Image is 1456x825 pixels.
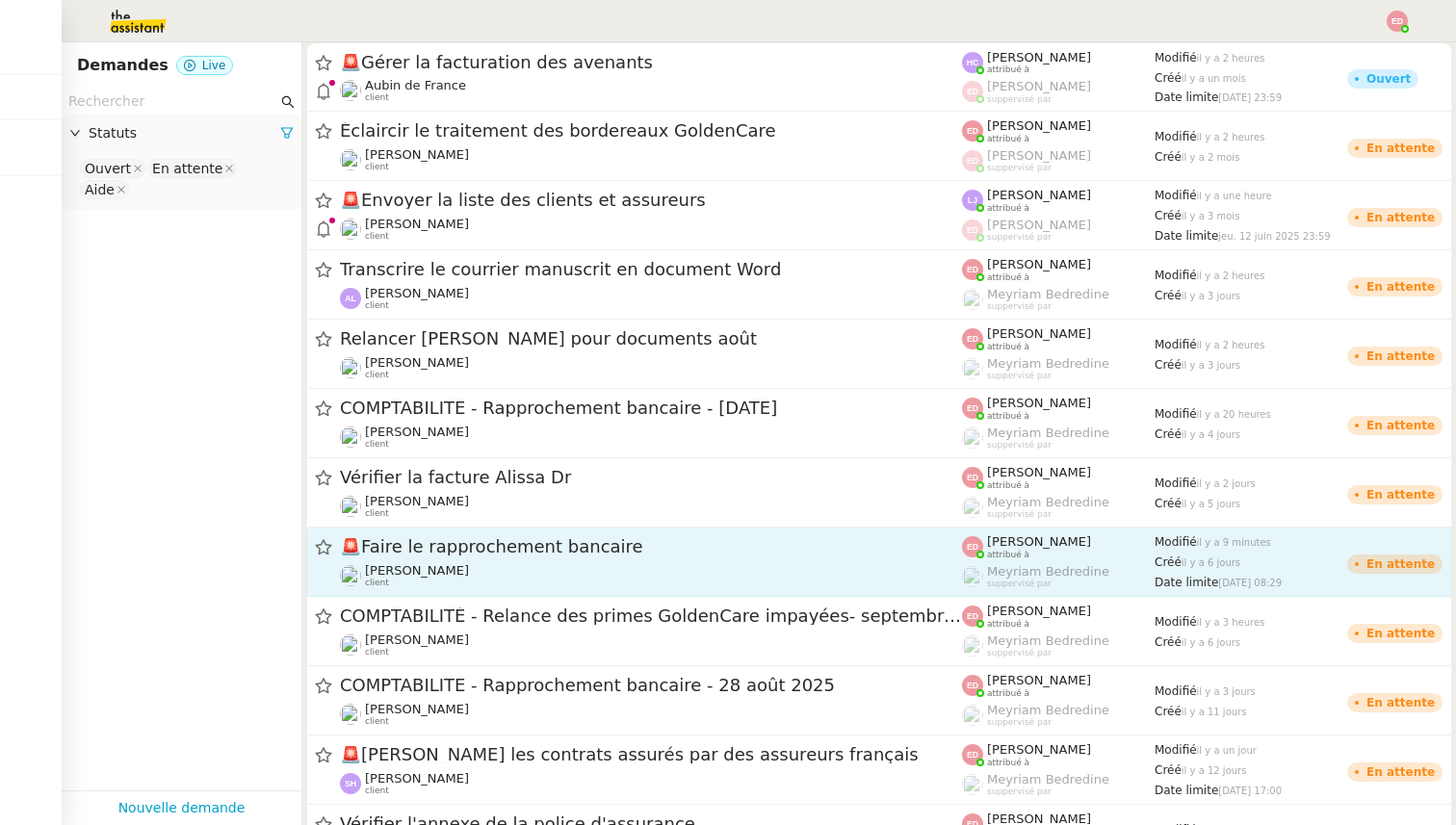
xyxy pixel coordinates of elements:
[340,496,361,517] img: users%2F0zQGGmvZECeMseaPawnreYAQQyS2%2Favatar%2Feddadf8a-b06f-4db9-91c4-adeed775bb0f
[1366,142,1435,154] div: En attente
[202,59,226,72] span: Live
[987,465,1091,479] span: [PERSON_NAME]
[365,578,389,588] span: client
[80,180,129,199] nz-select-item: Aide
[340,122,962,140] span: Éclaircir le traitement des bordereaux GoldenCare
[1155,269,1197,282] span: Modifié
[1155,407,1197,421] span: Modifié
[962,534,1155,559] app-user-label: attribué à
[340,355,962,380] app-user-detailed-label: client
[340,286,962,311] app-user-detailed-label: client
[365,370,389,380] span: client
[1366,73,1411,85] div: Ouvert
[987,717,1052,728] span: suppervisé par
[987,94,1052,105] span: suppervisé par
[987,772,1109,786] span: Meyriam Bedredine
[962,467,983,488] img: svg
[340,536,361,556] span: 🚨
[1197,271,1265,281] span: il y a 2 heures
[340,704,361,725] img: users%2Fa6PbEmLwvGXylUqKytRPpDpAx153%2Favatar%2Ffanny.png
[340,288,361,309] img: svg
[340,773,361,794] img: svg
[962,495,1155,520] app-user-label: suppervisé par
[987,411,1029,422] span: attribué à
[1182,211,1240,221] span: il y a 3 mois
[987,534,1091,549] span: [PERSON_NAME]
[962,497,983,518] img: users%2FaellJyylmXSg4jqeVbanehhyYJm1%2Favatar%2Fprofile-pic%20(4).png
[1182,765,1247,776] span: il y a 12 jours
[1197,340,1265,350] span: il y a 2 heures
[365,78,466,92] span: Aubin de France
[987,758,1029,768] span: attribué à
[62,115,301,152] div: Statuts
[987,648,1052,658] span: suppervisé par
[1155,477,1197,490] span: Modifié
[962,425,1155,451] app-user-label: suppervisé par
[987,440,1052,451] span: suppervisé par
[1197,745,1257,756] span: il y a un jour
[987,50,1091,64] span: [PERSON_NAME]
[987,619,1029,630] span: attribué à
[1218,231,1330,242] span: jeu. 12 juin 2025 23:59
[962,358,983,379] img: users%2FaellJyylmXSg4jqeVbanehhyYJm1%2Favatar%2Fprofile-pic%20(4).png
[1155,209,1182,222] span: Créé
[962,705,983,726] img: users%2FaellJyylmXSg4jqeVbanehhyYJm1%2Favatar%2Fprofile-pic%20(4).png
[987,703,1109,717] span: Meyriam Bedredine
[1155,684,1197,698] span: Modifié
[1155,615,1197,629] span: Modifié
[962,396,1155,421] app-user-label: attribué à
[962,742,1155,767] app-user-label: attribué à
[1218,92,1282,103] span: [DATE] 23:59
[987,604,1091,618] span: [PERSON_NAME]
[987,356,1109,371] span: Meyriam Bedredine
[987,480,1029,491] span: attribué à
[962,536,983,557] img: svg
[987,188,1091,202] span: [PERSON_NAME]
[1155,497,1182,510] span: Créé
[1197,478,1256,489] span: il y a 2 jours
[118,797,246,819] a: Nouvelle demande
[962,219,983,241] img: svg
[340,744,361,764] span: 🚨
[340,54,962,71] span: Gérer la facturation des avenants
[1366,212,1435,223] div: En attente
[987,272,1029,283] span: attribué à
[1155,705,1182,718] span: Créé
[340,190,361,210] span: 🚨
[340,261,962,278] span: Transcrire le courrier manuscrit en document Word
[1182,557,1240,568] span: il y a 6 jours
[962,604,1155,629] app-user-label: attribué à
[987,342,1029,352] span: attribué à
[1197,537,1271,548] span: il y a 9 minutes
[365,563,469,578] span: [PERSON_NAME]
[1182,499,1240,509] span: il y a 5 jours
[962,120,983,142] img: svg
[1155,555,1182,569] span: Créé
[365,355,469,370] span: [PERSON_NAME]
[987,371,1052,381] span: suppervisé par
[987,134,1029,144] span: attribué à
[962,289,983,310] img: users%2FaellJyylmXSg4jqeVbanehhyYJm1%2Favatar%2Fprofile-pic%20(4).png
[1366,350,1435,362] div: En attente
[365,231,389,242] span: client
[340,538,962,555] span: Faire le rapprochement bancaire
[987,579,1052,589] span: suppervisé par
[962,81,983,102] img: svg
[340,563,962,588] app-user-detailed-label: client
[365,286,469,300] span: [PERSON_NAME]
[152,160,222,177] div: En attente
[1182,152,1240,163] span: il y a 2 mois
[962,465,1155,490] app-user-label: attribué à
[89,122,280,144] span: Statuts
[365,439,389,450] span: client
[365,786,389,796] span: client
[962,148,1155,173] app-user-label: suppervisé par
[987,688,1029,699] span: attribué à
[1366,697,1435,709] div: En attente
[340,217,962,242] app-user-detailed-label: client
[340,330,962,348] span: Relancer [PERSON_NAME] pour documents août
[962,564,1155,589] app-user-label: suppervisé par
[340,469,962,486] span: Vérifier la facture Alissa Dr
[962,50,1155,75] app-user-label: attribué à
[962,427,983,449] img: users%2FaellJyylmXSg4jqeVbanehhyYJm1%2Favatar%2Fprofile-pic%20(4).png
